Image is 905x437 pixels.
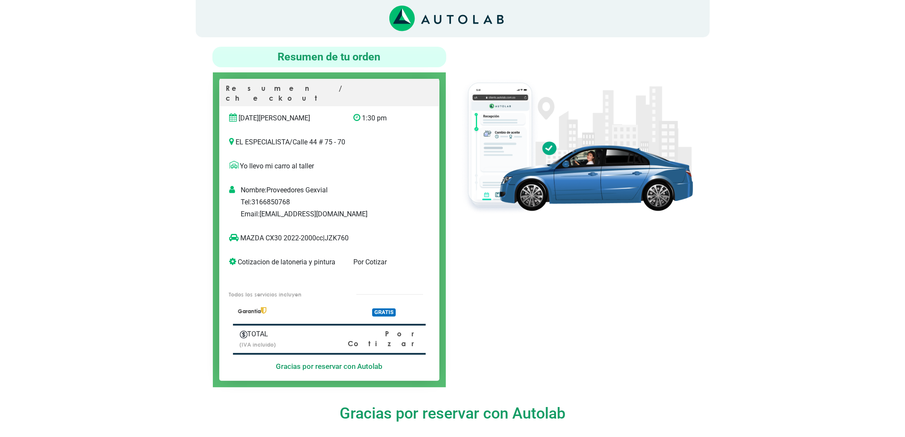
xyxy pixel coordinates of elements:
p: TOTAL [240,329,307,339]
p: Todos los servicios incluyen [229,290,338,299]
span: GRATIS [372,308,396,317]
h4: Gracias por reservar con Autolab [196,404,710,422]
p: Tel: 3166850768 [241,197,436,207]
a: Link al sitio de autolab [389,14,504,22]
img: Autobooking-Iconos-23.png [240,331,248,338]
p: [DATE][PERSON_NAME] [230,113,340,123]
p: Por Cotizar [353,257,411,267]
p: Yo llevo mi carro al taller [230,161,429,171]
p: EL ESPECIALISTA / Calle 44 # 75 - 70 [230,137,429,147]
p: Email: [EMAIL_ADDRESS][DOMAIN_NAME] [241,209,436,219]
p: MAZDA CX30 2022-2000cc | JZK760 [230,233,412,243]
p: Nombre: Proveedores Gexvial [241,185,436,195]
small: (IVA incluido) [240,341,276,348]
p: 1:30 pm [353,113,411,123]
p: Cotizacion de latoneria y pintura [230,257,340,267]
p: Garantía [238,307,341,315]
p: Por Cotizar [320,329,418,348]
h5: Gracias por reservar con Autolab [233,362,426,371]
p: Resumen / checkout [226,84,433,106]
h4: Resumen de tu orden [216,50,443,64]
